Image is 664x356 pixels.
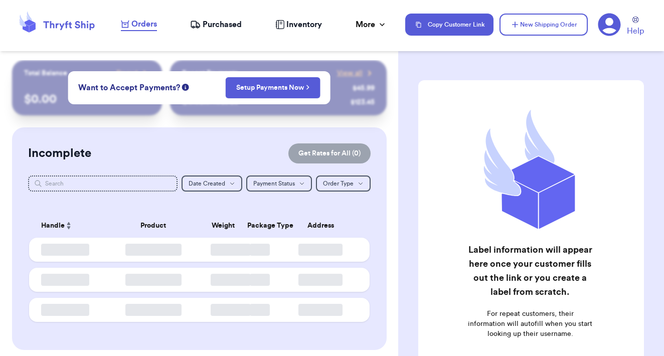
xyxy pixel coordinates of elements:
span: Order Type [323,181,354,187]
div: $ 45.99 [353,83,375,93]
a: Payout [116,68,150,78]
a: Inventory [275,19,322,31]
a: Help [627,17,644,37]
input: Search [28,175,178,192]
span: Payout [116,68,138,78]
a: Setup Payments Now [236,83,310,93]
th: Weight [205,214,241,238]
th: Product [102,214,205,238]
button: Sort ascending [65,220,73,232]
span: Want to Accept Payments? [78,82,180,94]
button: Payment Status [246,175,312,192]
button: Date Created [182,175,242,192]
span: Purchased [203,19,242,31]
span: Date Created [189,181,225,187]
a: Orders [121,18,157,31]
th: Address [278,214,370,238]
span: Inventory [286,19,322,31]
span: Payment Status [253,181,295,187]
a: Purchased [190,19,242,31]
div: $ 123.45 [351,97,375,107]
button: New Shipping Order [500,14,588,36]
div: More [356,19,387,31]
p: Total Balance [24,68,67,78]
span: View all [337,68,363,78]
button: Order Type [316,175,371,192]
a: View all [337,68,375,78]
p: $ 0.00 [24,91,150,107]
span: Help [627,25,644,37]
h2: Incomplete [28,145,91,161]
p: For repeat customers, their information will autofill when you start looking up their username. [468,309,592,339]
button: Copy Customer Link [405,14,493,36]
button: Setup Payments Now [226,77,320,98]
th: Package Type [241,214,278,238]
button: Get Rates for All (0) [288,143,371,163]
p: Recent Payments [182,68,238,78]
span: Orders [131,18,157,30]
span: Handle [41,221,65,231]
h2: Label information will appear here once your customer fills out the link or you create a label fr... [468,243,592,299]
